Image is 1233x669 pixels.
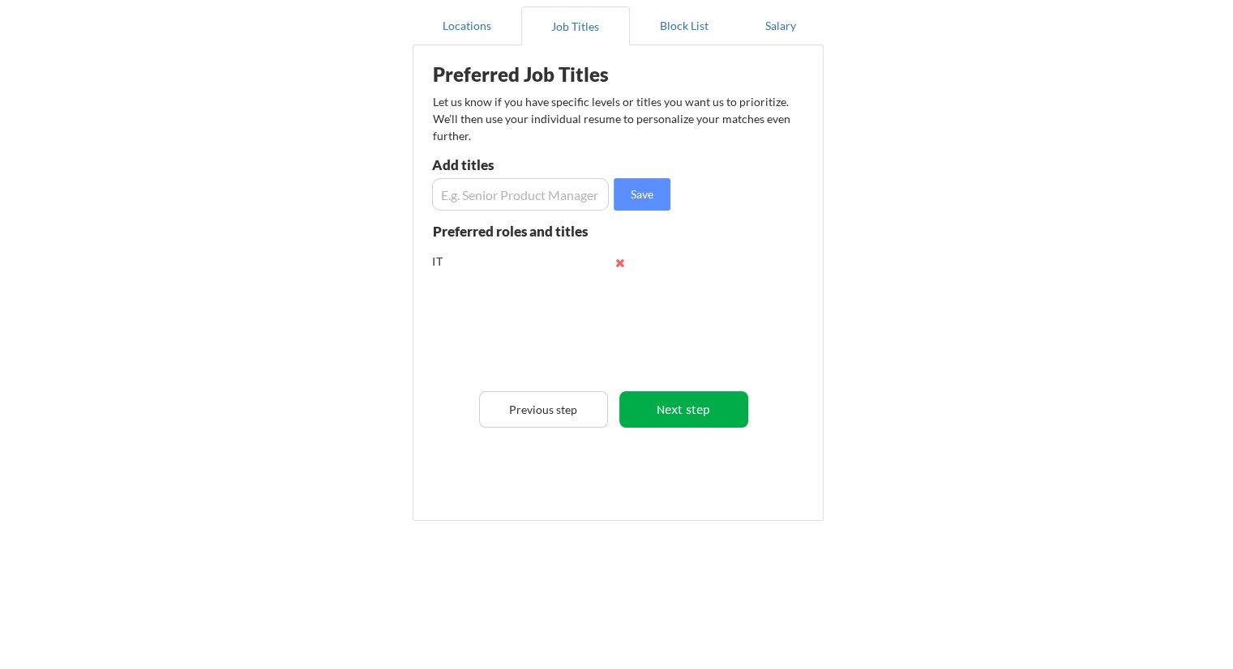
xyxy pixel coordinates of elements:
button: Previous step [479,391,608,428]
button: Salary [739,6,824,45]
button: Locations [413,6,521,45]
button: Block List [630,6,739,45]
button: Next step [619,391,748,428]
div: IT [433,254,539,270]
button: Job Titles [521,6,630,45]
div: Preferred Job Titles [433,65,637,84]
input: E.g. Senior Product Manager [432,178,609,211]
div: Preferred roles and titles [433,224,608,238]
button: Save [614,178,670,211]
div: Let us know if you have specific levels or titles you want us to prioritize. We’ll then use your ... [433,93,792,144]
div: Add titles [432,158,605,172]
